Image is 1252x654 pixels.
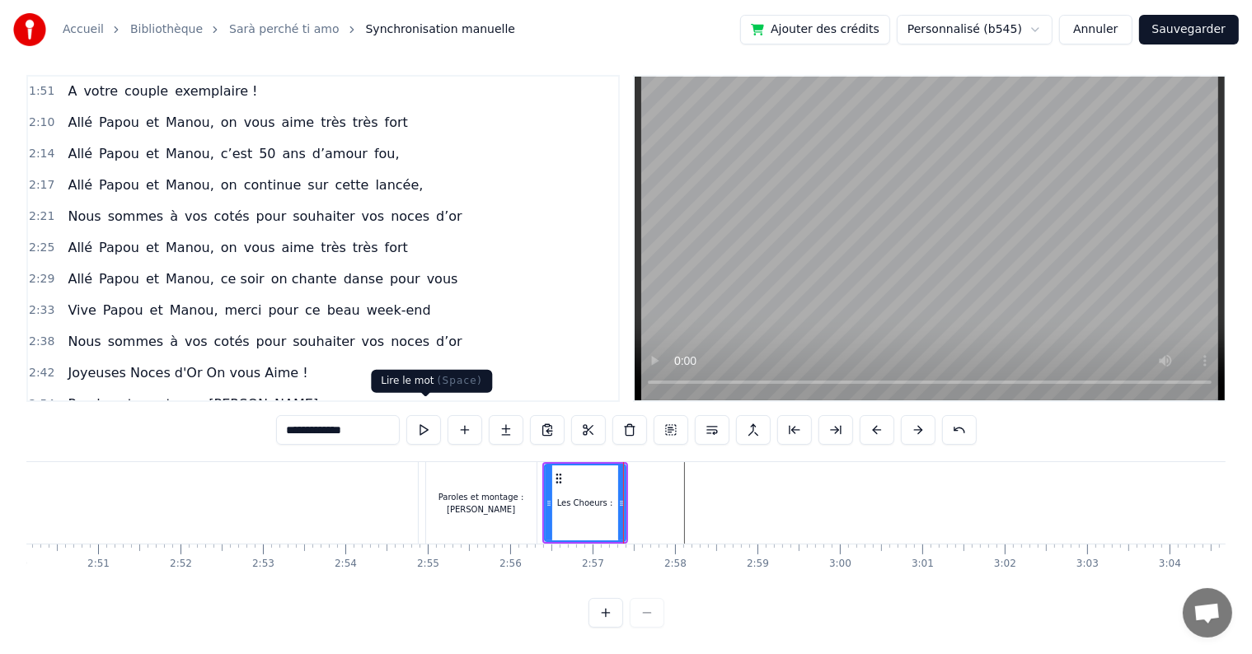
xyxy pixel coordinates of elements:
[63,21,515,38] nav: breadcrumb
[1159,558,1181,571] div: 3:04
[66,269,94,288] span: Allé
[389,207,431,226] span: noces
[29,334,54,350] span: 2:38
[219,113,239,132] span: on
[280,238,317,257] span: aime
[257,144,277,163] span: 50
[383,113,410,132] span: fort
[388,269,422,288] span: pour
[106,207,165,226] span: sommes
[747,558,769,571] div: 2:59
[29,146,54,162] span: 2:14
[164,144,216,163] span: Manou,
[5,558,27,571] div: 2:50
[1183,588,1232,638] a: Ouvrir le chat
[219,238,239,257] span: on
[66,301,97,320] span: Vive
[912,558,934,571] div: 3:01
[144,144,161,163] span: et
[242,113,277,132] span: vous
[373,144,401,163] span: fou,
[219,144,254,163] span: c’est
[266,301,300,320] span: pour
[66,332,102,351] span: Nous
[740,15,890,44] button: Ajouter des crédits
[29,83,54,100] span: 1:51
[66,395,320,413] span: Paroles et montage : [PERSON_NAME]
[144,113,161,132] span: et
[219,175,239,194] span: on
[319,113,348,132] span: très
[97,144,141,163] span: Papou
[29,114,54,131] span: 2:10
[326,301,362,320] span: beau
[426,491,537,516] div: Paroles et montage : [PERSON_NAME]
[63,21,104,38] a: Accueil
[168,207,180,226] span: à
[281,144,307,163] span: ans
[106,332,165,351] span: sommes
[255,332,288,351] span: pour
[434,332,464,351] span: d’or
[252,558,274,571] div: 2:53
[97,113,141,132] span: Papou
[664,558,687,571] div: 2:58
[97,175,141,194] span: Papou
[66,175,94,194] span: Allé
[351,113,380,132] span: très
[242,175,303,194] span: continue
[29,396,54,413] span: 2:54
[130,21,203,38] a: Bibliothèque
[66,144,94,163] span: Allé
[29,208,54,225] span: 2:21
[342,269,385,288] span: danse
[101,301,145,320] span: Papou
[291,207,356,226] span: souhaiter
[333,175,370,194] span: cette
[306,175,330,194] span: sur
[994,558,1016,571] div: 3:02
[144,175,161,194] span: et
[213,207,251,226] span: cotés
[303,301,322,320] span: ce
[66,363,309,382] span: Joyeuses Noces d'Or On vous Aime !
[366,21,516,38] span: Synchronisation manuelle
[148,301,165,320] span: et
[87,558,110,571] div: 2:51
[319,238,348,257] span: très
[1139,15,1239,44] button: Sauvegarder
[164,238,216,257] span: Manou,
[557,497,613,509] div: Les Choeurs :
[242,238,277,257] span: vous
[365,301,433,320] span: week-end
[164,175,216,194] span: Manou,
[270,269,339,288] span: on chante
[13,13,46,46] img: youka
[66,207,102,226] span: Nous
[183,207,209,226] span: vos
[582,558,604,571] div: 2:57
[417,558,439,571] div: 2:55
[29,302,54,319] span: 2:33
[434,207,464,226] span: d’or
[371,370,492,393] div: Lire le mot
[389,332,431,351] span: noces
[66,238,94,257] span: Allé
[291,332,356,351] span: souhaiter
[223,301,264,320] span: merci
[66,82,78,100] span: A
[219,269,266,288] span: ce soir
[213,332,251,351] span: cotés
[123,82,170,100] span: couple
[173,82,259,100] span: exemplaire !
[183,332,209,351] span: vos
[29,271,54,287] span: 2:29
[168,301,220,320] span: Manou,
[335,558,357,571] div: 2:54
[255,207,288,226] span: pour
[164,113,216,132] span: Manou,
[144,238,161,257] span: et
[425,269,460,288] span: vous
[97,269,141,288] span: Papou
[168,332,180,351] span: à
